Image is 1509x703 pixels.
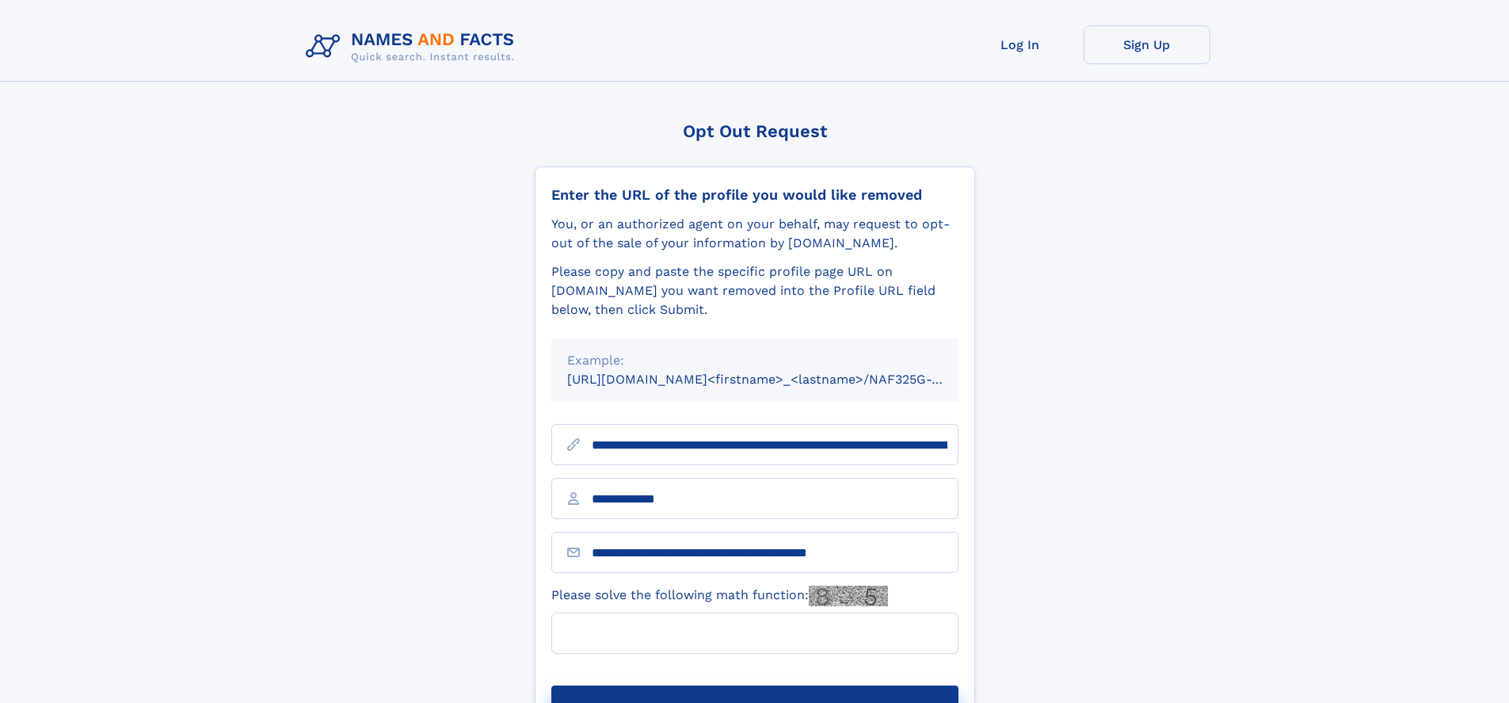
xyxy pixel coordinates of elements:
[551,215,958,253] div: You, or an authorized agent on your behalf, may request to opt-out of the sale of your informatio...
[551,262,958,319] div: Please copy and paste the specific profile page URL on [DOMAIN_NAME] you want removed into the Pr...
[535,121,975,141] div: Opt Out Request
[567,372,989,387] small: [URL][DOMAIN_NAME]<firstname>_<lastname>/NAF325G-xxxxxxxx
[957,25,1084,64] a: Log In
[299,25,528,68] img: Logo Names and Facts
[1084,25,1210,64] a: Sign Up
[551,186,958,204] div: Enter the URL of the profile you would like removed
[567,351,943,370] div: Example:
[551,586,888,606] label: Please solve the following math function:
